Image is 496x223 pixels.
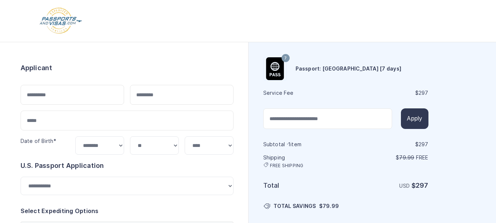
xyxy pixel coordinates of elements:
h6: Select Expediting Options [21,207,233,216]
span: 297 [419,141,428,147]
h6: Subtotal · item [263,141,345,148]
span: FREE SHIPPING [270,163,304,169]
img: Logo [39,7,83,35]
span: 79.99 [323,203,339,209]
img: Product Name [264,57,286,80]
div: $ [347,141,428,148]
span: 297 [416,181,428,189]
h6: Total [263,180,345,191]
strong: $ [412,181,428,189]
span: 7 [284,54,287,63]
button: Apply [401,108,428,129]
span: Free [416,155,428,161]
h6: Applicant [21,63,53,73]
h6: U.S. Passport Application [21,161,233,171]
span: 79.99 [399,155,414,161]
h6: Passport: [GEOGRAPHIC_DATA] [7 days] [296,65,402,72]
span: 1 [288,141,290,147]
span: 297 [419,90,428,96]
label: Date of Birth* [21,138,56,144]
span: $ [319,202,339,210]
span: USD [399,183,410,189]
h6: Service Fee [263,89,345,97]
span: TOTAL SAVINGS [274,202,316,210]
p: $ [347,154,428,161]
h6: Shipping [263,154,345,169]
div: $ [347,89,428,97]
